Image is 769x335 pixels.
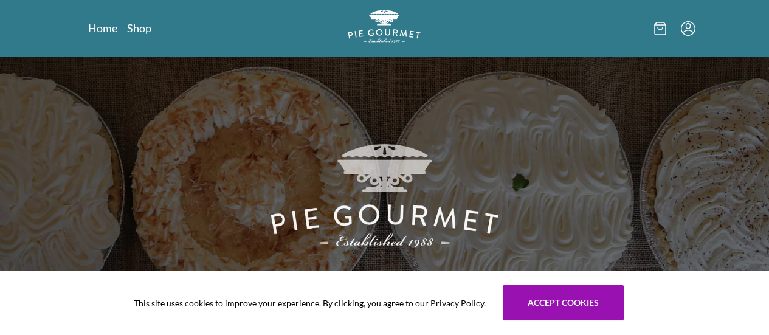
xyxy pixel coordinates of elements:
[348,10,421,43] img: logo
[134,297,486,309] span: This site uses cookies to improve your experience. By clicking, you agree to our Privacy Policy.
[503,285,624,320] button: Accept cookies
[127,21,151,35] a: Shop
[681,21,695,36] button: Menu
[88,21,117,35] a: Home
[348,10,421,47] a: Logo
